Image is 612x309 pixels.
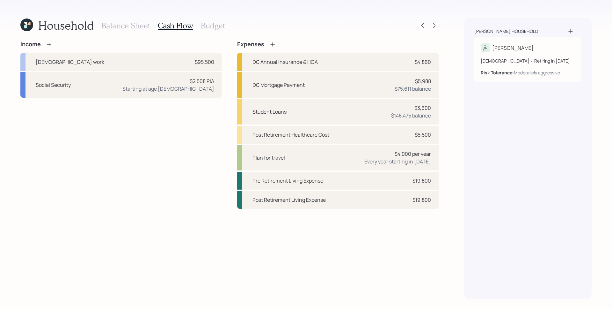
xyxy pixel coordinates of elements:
[38,19,94,32] h1: Household
[415,77,431,85] div: $5,988
[122,85,214,93] div: Starting at age [DEMOGRAPHIC_DATA]
[412,196,431,204] div: $19,800
[395,150,431,158] div: $4,000 per year
[158,21,193,30] h3: Cash Flow
[252,177,323,185] div: Pre Retirement Living Expense
[252,154,285,162] div: Plan for travel
[395,85,431,93] div: $75,611 balance
[20,41,41,48] h4: Income
[364,158,431,165] div: Every year starting in [DATE]
[101,21,150,30] h3: Balance Sheet
[252,81,305,89] div: DC Mortgage Payment
[415,58,431,66] div: $4,860
[195,58,214,66] div: $95,500
[514,69,560,76] div: Moderately aggressive
[252,131,329,139] div: Post Retirement Healthcare Cost
[474,28,538,34] div: [PERSON_NAME] household
[481,57,575,64] div: [DEMOGRAPHIC_DATA] • Retiring in [DATE]
[414,104,431,112] div: $3,600
[201,21,225,30] h3: Budget
[492,44,534,52] div: [PERSON_NAME]
[237,41,264,48] h4: Expenses
[412,177,431,185] div: $19,800
[36,81,71,89] div: Social Security
[252,196,326,204] div: Post Retirement Living Expense
[36,58,104,66] div: [DEMOGRAPHIC_DATA] work
[252,108,287,116] div: Student Loans
[481,70,514,76] b: Risk Tolerance:
[415,131,431,139] div: $5,500
[391,112,431,119] div: $148,475 balance
[252,58,318,66] div: DC Annual Insurance & HOA
[190,77,214,85] div: $2,508 PIA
